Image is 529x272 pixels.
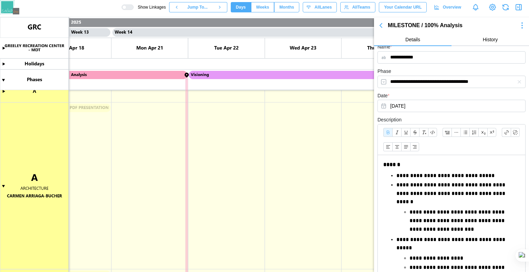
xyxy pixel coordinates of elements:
span: Show Linkages [134,4,166,10]
button: Link [502,128,511,137]
button: Refresh Grid [501,2,510,12]
span: Weeks [256,2,269,12]
button: Clear formatting [419,128,428,137]
a: View Project [488,2,497,12]
span: Jump To... [187,2,208,12]
button: Remove link [511,128,520,137]
button: Superscript [487,128,496,137]
button: Underline [401,128,410,137]
button: Strikethrough [410,128,419,137]
span: History [483,37,498,42]
button: Italic [392,128,401,137]
button: Align text: right [410,142,419,151]
label: Phase [377,68,391,75]
button: Blockquote [443,128,452,137]
label: Description [377,116,402,124]
a: Notifications [470,1,481,13]
span: Overview [443,2,461,12]
button: Apr 21, 2025 [377,100,526,112]
button: Bold [383,128,392,137]
button: Align text: left [383,142,392,151]
div: MILESTONE / 100% Analysis [388,21,515,30]
span: Your Calendar URL [384,2,422,12]
button: Horizontal line [452,128,460,137]
span: All Teams [352,2,370,12]
button: Align text: center [392,142,401,151]
span: All Lanes [314,2,332,12]
button: Ordered list [469,128,478,137]
span: Months [279,2,294,12]
span: Days [236,2,246,12]
button: Subscript [478,128,487,137]
label: Date [377,92,390,100]
span: Details [405,37,420,42]
button: Code [428,128,437,137]
button: Bullet list [460,128,469,137]
button: Align text: justify [401,142,410,151]
label: Name [377,43,392,51]
button: Close Drawer [514,2,523,12]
